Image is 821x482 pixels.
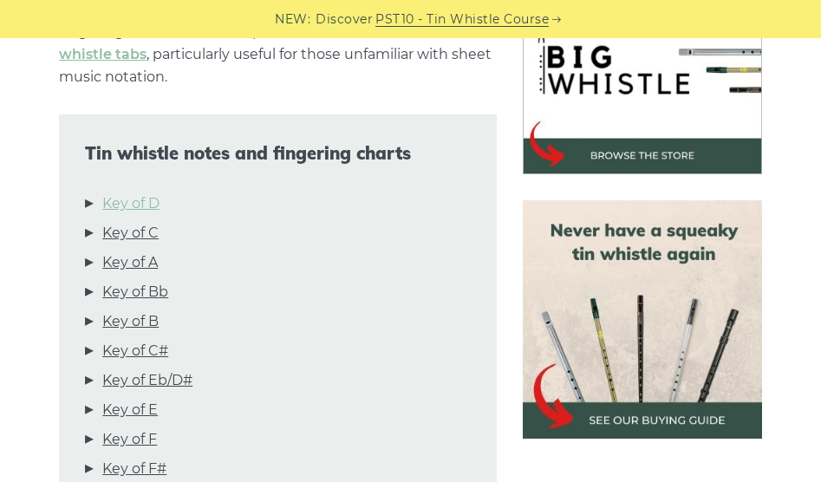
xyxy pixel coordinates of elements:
span: NEW: [275,10,310,29]
a: Key of Bb [102,281,168,303]
a: PST10 - Tin Whistle Course [375,10,549,29]
a: Key of B [102,310,159,333]
a: Key of A [102,251,158,274]
a: Key of C# [102,340,168,362]
a: Key of E [102,399,158,421]
span: Tin whistle notes and fingering charts [85,143,471,164]
a: Key of Eb/D# [102,369,192,392]
a: Key of C [102,222,159,244]
span: Discover [316,10,373,29]
a: Key of D [102,192,160,215]
a: Key of F# [102,458,166,480]
img: tin whistle buying guide [523,200,762,440]
a: Key of F [102,428,157,451]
